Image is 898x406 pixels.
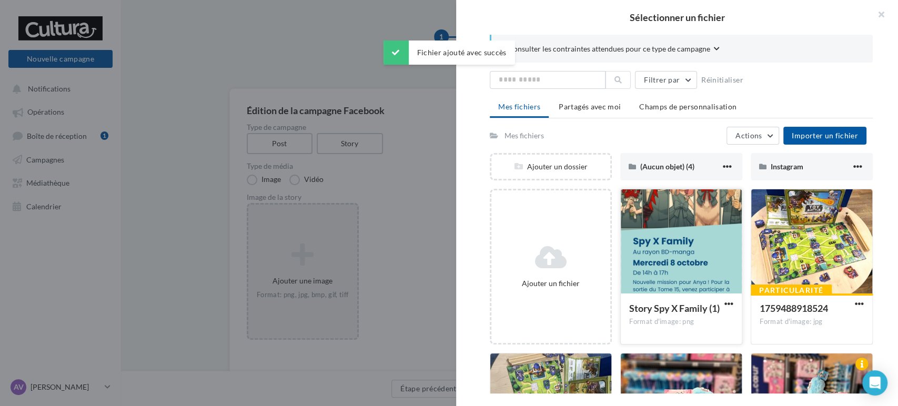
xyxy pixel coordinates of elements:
span: 1759488918524 [760,302,828,314]
div: Format d'image: png [629,317,733,327]
span: Partagés avec moi [559,102,621,111]
div: Fichier ajouté avec succès [383,40,514,65]
div: Ajouter un dossier [491,161,610,172]
div: Open Intercom Messenger [862,370,887,395]
span: Mes fichiers [498,102,540,111]
span: Champs de personnalisation [639,102,736,111]
button: Consulter les contraintes attendues pour ce type de campagne [508,43,720,56]
div: Format d'image: jpg [760,317,864,327]
h2: Sélectionner un fichier [473,13,881,22]
button: Importer un fichier [783,127,866,145]
span: (Aucun objet) (4) [640,162,694,171]
button: Filtrer par [635,71,697,89]
div: Ajouter un fichier [496,278,606,289]
span: Story Spy X Family (1) [629,302,720,314]
div: Particularité [751,285,832,296]
span: Consulter les contraintes attendues pour ce type de campagne [508,44,710,54]
button: Actions [727,127,779,145]
span: Instagram [771,162,803,171]
button: Réinitialiser [697,74,748,86]
span: Actions [735,131,762,140]
div: Mes fichiers [505,130,544,141]
span: Importer un fichier [792,131,858,140]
